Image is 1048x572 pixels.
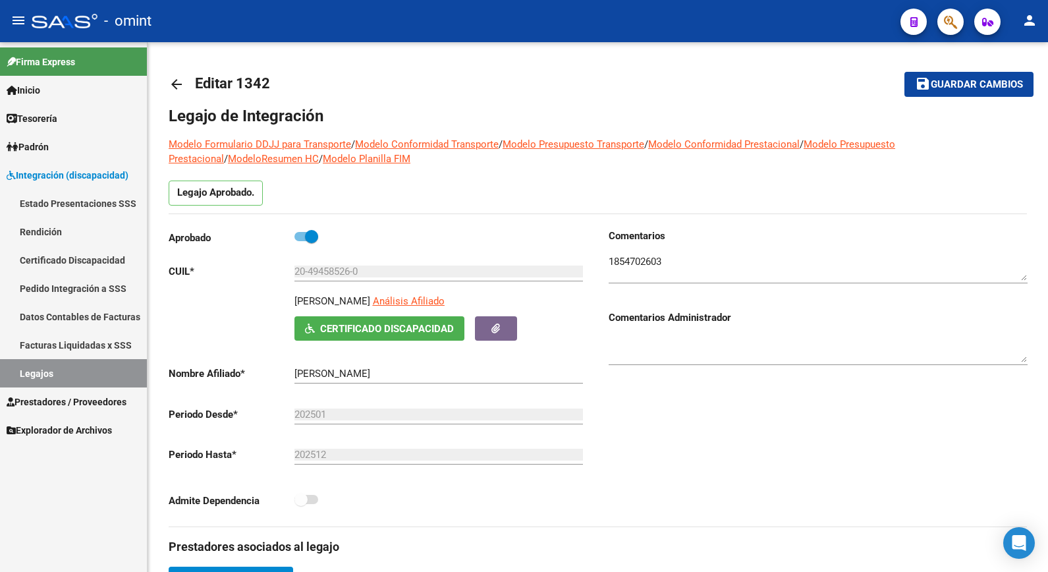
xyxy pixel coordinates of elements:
p: Admite Dependencia [169,494,294,508]
a: Modelo Formulario DDJJ para Transporte [169,138,351,150]
p: Aprobado [169,231,294,245]
span: Editar 1342 [195,75,270,92]
span: Prestadores / Proveedores [7,395,126,409]
a: ModeloResumen HC [228,153,319,165]
mat-icon: arrow_back [169,76,184,92]
button: Guardar cambios [904,72,1034,96]
p: [PERSON_NAME] [294,294,370,308]
h3: Prestadores asociados al legajo [169,538,1027,556]
div: Open Intercom Messenger [1003,527,1035,559]
p: Nombre Afiliado [169,366,294,381]
p: Legajo Aprobado. [169,181,263,206]
mat-icon: menu [11,13,26,28]
p: Periodo Desde [169,407,294,422]
a: Modelo Presupuesto Transporte [503,138,644,150]
a: Modelo Conformidad Transporte [355,138,499,150]
h1: Legajo de Integración [169,105,1027,127]
span: Explorador de Archivos [7,423,112,438]
span: Inicio [7,83,40,98]
p: CUIL [169,264,294,279]
span: Certificado Discapacidad [320,323,454,335]
mat-icon: person [1022,13,1037,28]
span: - omint [104,7,152,36]
h3: Comentarios [609,229,1028,243]
span: Tesorería [7,111,57,126]
a: Modelo Conformidad Prestacional [648,138,800,150]
span: Padrón [7,140,49,154]
h3: Comentarios Administrador [609,310,1028,325]
button: Certificado Discapacidad [294,316,464,341]
span: Integración (discapacidad) [7,168,128,183]
p: Periodo Hasta [169,447,294,462]
span: Guardar cambios [931,79,1023,91]
span: Análisis Afiliado [373,295,445,307]
mat-icon: save [915,76,931,92]
a: Modelo Planilla FIM [323,153,410,165]
span: Firma Express [7,55,75,69]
